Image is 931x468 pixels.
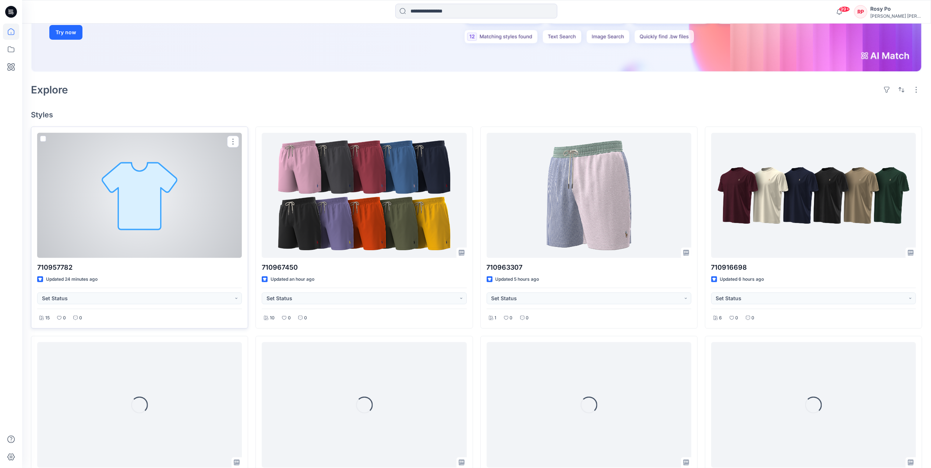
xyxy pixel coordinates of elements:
p: 710957782 [37,262,242,273]
button: Try now [49,25,82,40]
p: 0 [752,314,755,322]
p: 0 [63,314,66,322]
p: 0 [510,314,513,322]
p: 0 [736,314,738,322]
div: Rosy Po [870,4,922,13]
p: 710963307 [487,262,691,273]
p: Updated an hour ago [271,276,314,283]
span: 99+ [839,6,850,12]
p: 0 [79,314,82,322]
p: 10 [270,314,275,322]
div: RP [854,5,867,18]
a: 710957782 [37,133,242,258]
p: Updated 6 hours ago [720,276,764,283]
p: 0 [288,314,291,322]
h2: Explore [31,84,68,96]
div: [PERSON_NAME] [PERSON_NAME] [870,13,922,19]
p: 0 [526,314,529,322]
p: 6 [719,314,722,322]
p: Updated 5 hours ago [496,276,539,283]
a: 710963307 [487,133,691,258]
p: 710916698 [711,262,916,273]
p: 1 [495,314,497,322]
h4: Styles [31,110,922,119]
p: 710967450 [262,262,466,273]
p: 15 [45,314,50,322]
a: 710916698 [711,133,916,258]
a: 710967450 [262,133,466,258]
p: 0 [304,314,307,322]
p: Updated 24 minutes ago [46,276,98,283]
